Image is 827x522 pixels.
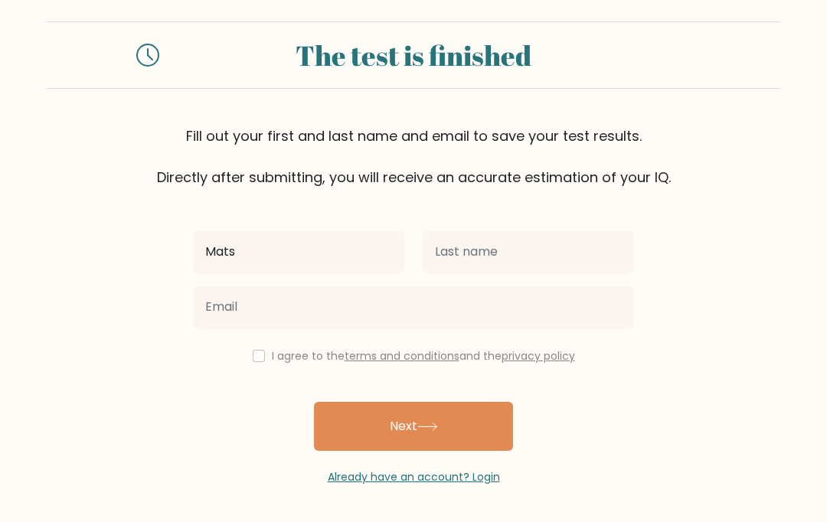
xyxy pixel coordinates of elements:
a: privacy policy [502,348,575,364]
a: Already have an account? Login [328,469,500,484]
input: First name [193,230,404,273]
button: Next [314,402,513,451]
input: Email [193,285,634,328]
label: I agree to the and the [272,348,575,364]
input: Last name [423,230,634,273]
div: The test is finished [178,34,649,76]
div: Fill out your first and last name and email to save your test results. Directly after submitting,... [46,126,781,188]
a: terms and conditions [345,348,459,364]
